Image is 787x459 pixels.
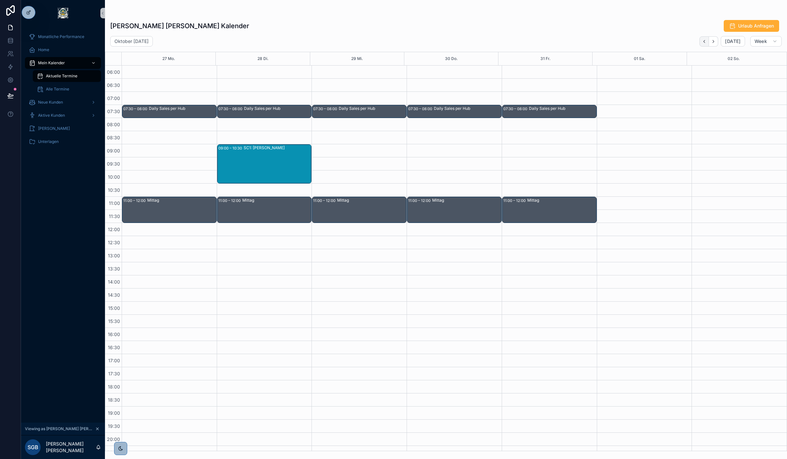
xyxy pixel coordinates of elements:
p: [PERSON_NAME] [PERSON_NAME] [46,441,96,454]
span: 12:00 [106,227,122,232]
span: 11:00 [107,200,122,206]
div: 11:00 – 12:00Mittag [407,197,501,223]
div: 11:00 – 12:00 [123,197,147,204]
div: 11:00 – 12:00Mittag [122,197,216,223]
button: 01 Sa. [634,52,645,65]
span: 13:30 [106,266,122,271]
div: 07:30 – 08:00Daily Sales per Hub [407,105,501,118]
div: 07:30 – 08:00Daily Sales per Hub [312,105,406,118]
span: 07:00 [106,95,122,101]
div: Mittag [432,198,501,203]
div: scrollable content [21,26,105,156]
span: 15:30 [107,318,122,324]
div: 11:00 – 12:00 [503,197,527,204]
span: Urlaub Anfragen [738,23,774,29]
span: [PERSON_NAME] [38,126,70,131]
div: 11:00 – 12:00Mittag [312,197,406,223]
span: Mein Kalender [38,60,65,66]
div: 07:30 – 08:00Daily Sales per Hub [122,105,216,118]
button: 31 Fr. [540,52,551,65]
button: 29 Mi. [351,52,363,65]
span: 16:30 [106,345,122,350]
span: 15:00 [107,305,122,311]
div: 07:30 – 08:00 [313,106,339,112]
span: 10:00 [106,174,122,180]
span: 17:30 [107,371,122,376]
a: Unterlagen [25,136,101,148]
button: 02 So. [728,52,740,65]
span: 10:30 [106,187,122,193]
div: Daily Sales per Hub [244,106,311,111]
span: 08:30 [105,135,122,140]
div: 07:30 – 08:00Daily Sales per Hub [217,105,312,118]
div: 11:00 – 12:00 [408,197,432,204]
span: Unterlagen [38,139,59,144]
h1: [PERSON_NAME] [PERSON_NAME] Kalender [110,21,249,30]
span: 06:30 [105,82,122,88]
span: Aktive Kunden [38,113,65,118]
span: 08:00 [105,122,122,127]
span: 20:30 [105,449,122,455]
h2: Oktober [DATE] [114,38,149,45]
div: SC1: [PERSON_NAME] [244,145,311,150]
span: Aktuelle Termine [46,73,77,79]
a: Home [25,44,101,56]
span: 18:30 [106,397,122,403]
span: 09:00 [105,148,122,153]
button: [DATE] [721,36,745,47]
div: Daily Sales per Hub [339,106,406,111]
span: 18:00 [106,384,122,389]
div: 07:30 – 08:00Daily Sales per Hub [502,105,596,118]
span: 09:30 [105,161,122,167]
div: Daily Sales per Hub [149,106,216,111]
span: Neue Kunden [38,100,63,105]
span: 19:00 [106,410,122,416]
div: 11:00 – 12:00 [313,197,337,204]
a: Aktuelle Termine [33,70,101,82]
a: Monatliche Performance [25,31,101,43]
div: 09:00 – 10:30 [218,145,244,151]
div: 07:30 – 08:00 [503,106,529,112]
span: 14:00 [106,279,122,285]
a: Alle Termine [33,83,101,95]
div: Daily Sales per Hub [434,106,501,111]
span: 11:30 [107,213,122,219]
span: 14:30 [106,292,122,298]
div: 07:30 – 08:00 [408,106,434,112]
button: Urlaub Anfragen [724,20,779,32]
div: 09:00 – 10:30SC1: [PERSON_NAME] [217,145,312,183]
span: 20:00 [105,436,122,442]
img: App logo [58,8,68,18]
button: Back [699,36,709,47]
button: 30 Do. [445,52,458,65]
span: [DATE] [725,38,740,44]
span: Week [755,38,767,44]
a: Aktive Kunden [25,110,101,121]
span: 19:30 [106,423,122,429]
div: 11:00 – 12:00 [218,197,242,204]
span: 06:00 [105,69,122,75]
span: SGB [28,443,38,451]
div: 07:30 – 08:00 [123,106,149,112]
div: 07:30 – 08:00 [218,106,244,112]
span: 16:00 [106,331,122,337]
div: 11:00 – 12:00Mittag [502,197,596,223]
a: Neue Kunden [25,96,101,108]
span: 07:30 [106,109,122,114]
span: Monatliche Performance [38,34,84,39]
span: Alle Termine [46,87,69,92]
button: Week [750,36,782,47]
span: 17:00 [107,358,122,363]
div: 11:00 – 12:00Mittag [217,197,312,223]
div: Mittag [337,198,406,203]
div: Daily Sales per Hub [529,106,596,111]
button: 27 Mo. [162,52,175,65]
div: Mittag [527,198,596,203]
button: Next [709,36,718,47]
div: 28 Di. [257,52,269,65]
div: Mittag [242,198,311,203]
